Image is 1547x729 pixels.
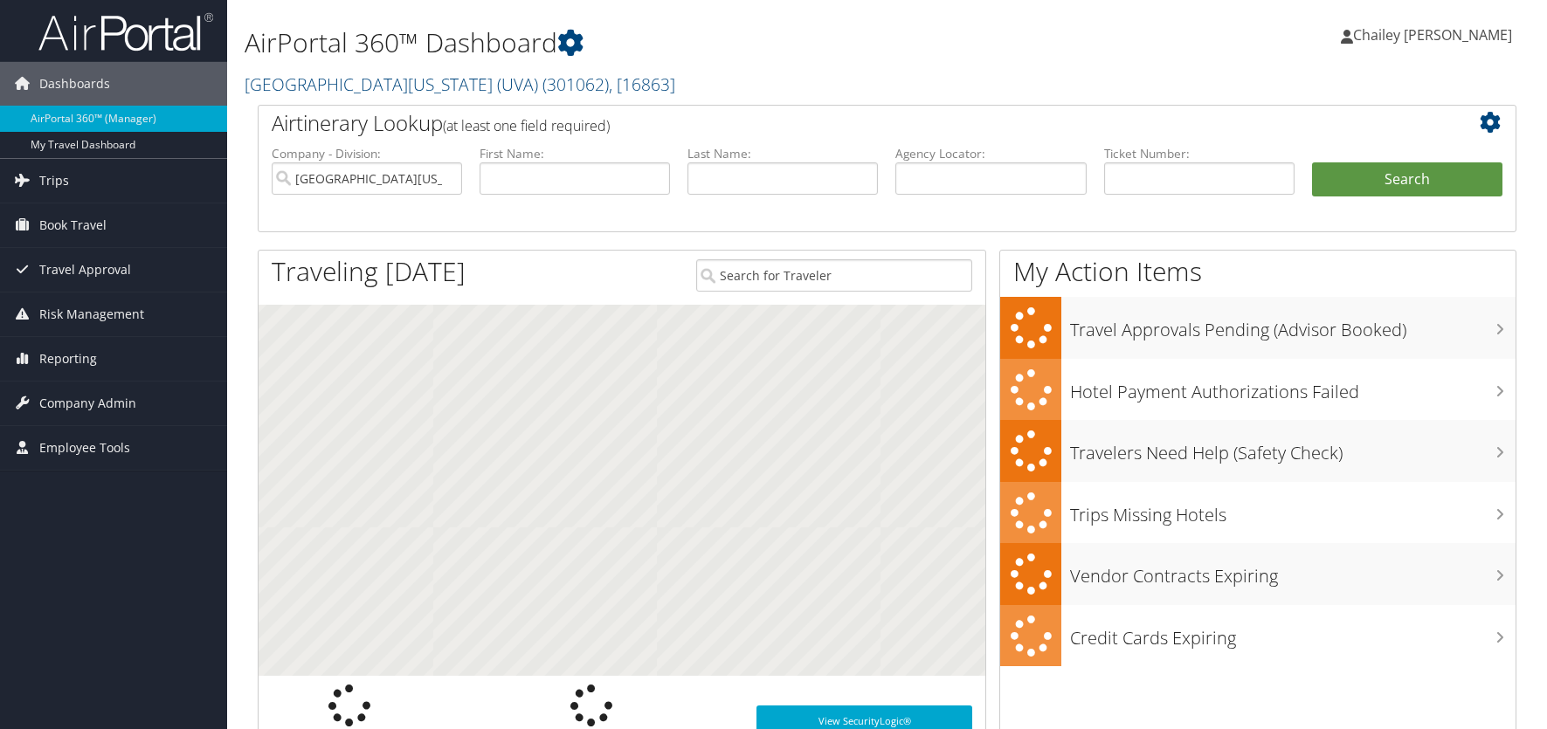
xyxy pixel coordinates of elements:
[1353,25,1512,45] span: Chailey [PERSON_NAME]
[443,116,610,135] span: (at least one field required)
[1312,162,1502,197] button: Search
[609,72,675,96] span: , [ 16863 ]
[1000,605,1516,667] a: Credit Cards Expiring
[1070,617,1516,650] h3: Credit Cards Expiring
[272,108,1398,138] h2: Airtinerary Lookup
[1000,543,1516,605] a: Vendor Contracts Expiring
[39,292,144,336] span: Risk Management
[480,145,670,162] label: First Name:
[1000,253,1516,290] h1: My Action Items
[1070,555,1516,588] h3: Vendor Contracts Expiring
[1070,432,1516,465] h3: Travelers Need Help (Safety Check)
[1070,494,1516,527] h3: Trips Missing Hotels
[272,145,462,162] label: Company - Division:
[1070,371,1516,404] h3: Hotel Payment Authorizations Failed
[39,203,107,247] span: Book Travel
[39,382,136,425] span: Company Admin
[687,145,878,162] label: Last Name:
[245,24,1102,61] h1: AirPortal 360™ Dashboard
[245,72,675,96] a: [GEOGRAPHIC_DATA][US_STATE] (UVA)
[39,248,131,292] span: Travel Approval
[1000,482,1516,544] a: Trips Missing Hotels
[39,426,130,470] span: Employee Tools
[1000,359,1516,421] a: Hotel Payment Authorizations Failed
[39,159,69,203] span: Trips
[1104,145,1295,162] label: Ticket Number:
[1341,9,1530,61] a: Chailey [PERSON_NAME]
[895,145,1086,162] label: Agency Locator:
[39,62,110,106] span: Dashboards
[1000,420,1516,482] a: Travelers Need Help (Safety Check)
[272,253,466,290] h1: Traveling [DATE]
[1000,297,1516,359] a: Travel Approvals Pending (Advisor Booked)
[38,11,213,52] img: airportal-logo.png
[696,259,973,292] input: Search for Traveler
[542,72,609,96] span: ( 301062 )
[39,337,97,381] span: Reporting
[1070,309,1516,342] h3: Travel Approvals Pending (Advisor Booked)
